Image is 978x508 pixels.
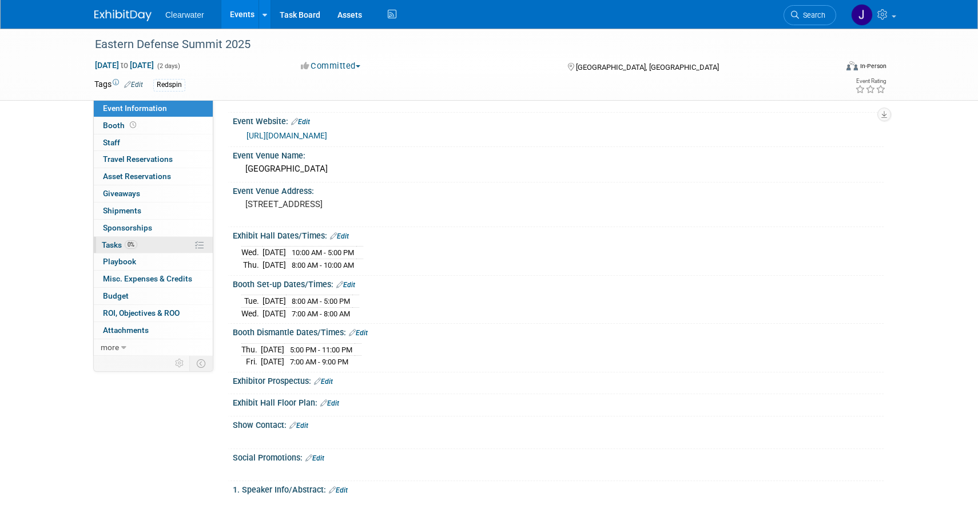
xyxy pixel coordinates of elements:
span: 7:00 AM - 9:00 PM [290,358,348,366]
a: Edit [336,281,355,289]
span: 0% [125,240,137,249]
span: 5:00 PM - 11:00 PM [290,346,352,354]
td: Wed. [241,247,263,259]
td: [DATE] [261,356,284,368]
span: Sponsorships [103,223,152,232]
a: Edit [320,399,339,407]
a: Misc. Expenses & Credits [94,271,213,287]
span: to [119,61,130,70]
span: Booth [103,121,138,130]
span: Event Information [103,104,167,113]
img: ExhibitDay [94,10,152,21]
td: Tue. [241,295,263,308]
a: Sponsorships [94,220,213,236]
a: Edit [305,454,324,462]
span: Giveaways [103,189,140,198]
span: Booth not reserved yet [128,121,138,129]
td: Thu. [241,259,263,271]
span: 8:00 AM - 5:00 PM [292,297,350,305]
div: Exhibit Hall Dates/Times: [233,227,884,242]
a: Edit [289,422,308,430]
span: 10:00 AM - 5:00 PM [292,248,354,257]
a: Edit [349,329,368,337]
span: Staff [103,138,120,147]
img: Jakera Willis [851,4,873,26]
div: Event Venue Name: [233,147,884,161]
td: Wed. [241,307,263,319]
div: Event Website: [233,113,884,128]
a: Shipments [94,203,213,219]
a: Edit [291,118,310,126]
a: Edit [124,81,143,89]
img: Format-Inperson.png [846,61,858,70]
div: Event Rating [855,78,886,84]
div: Redspin [153,79,185,91]
a: Giveaways [94,185,213,202]
a: Staff [94,134,213,151]
span: Playbook [103,257,136,266]
span: Search [799,11,825,19]
div: [GEOGRAPHIC_DATA] [241,160,875,178]
div: Event Venue Address: [233,182,884,197]
td: [DATE] [263,247,286,259]
div: Show Contact: [233,416,884,431]
span: Travel Reservations [103,154,173,164]
a: Event Information [94,100,213,117]
a: more [94,339,213,356]
td: Tags [94,78,143,92]
span: Clearwater [165,10,204,19]
td: Thu. [241,343,261,356]
span: Budget [103,291,129,300]
span: Attachments [103,326,149,335]
td: [DATE] [261,343,284,356]
a: Edit [330,232,349,240]
a: Search [784,5,836,25]
div: In-Person [860,62,886,70]
span: (2 days) [156,62,180,70]
button: Committed [297,60,365,72]
span: 7:00 AM - 8:00 AM [292,309,350,318]
span: more [101,343,119,352]
span: 8:00 AM - 10:00 AM [292,261,354,269]
div: Social Promotions: [233,449,884,464]
a: [URL][DOMAIN_NAME] [247,131,327,140]
a: Asset Reservations [94,168,213,185]
span: Misc. Expenses & Credits [103,274,192,283]
a: Playbook [94,253,213,270]
td: [DATE] [263,307,286,319]
td: [DATE] [263,295,286,308]
td: Personalize Event Tab Strip [170,356,190,371]
pre: [STREET_ADDRESS] [245,199,491,209]
a: Attachments [94,322,213,339]
a: Edit [314,378,333,386]
span: Asset Reservations [103,172,171,181]
div: Exhibit Hall Floor Plan: [233,394,884,409]
div: Eastern Defense Summit 2025 [91,34,819,55]
div: Exhibitor Prospectus: [233,372,884,387]
a: Travel Reservations [94,151,213,168]
td: Toggle Event Tabs [190,356,213,371]
div: Booth Set-up Dates/Times: [233,276,884,291]
span: [DATE] [DATE] [94,60,154,70]
div: Event Format [769,59,886,77]
td: Fri. [241,356,261,368]
span: Tasks [102,240,137,249]
span: [GEOGRAPHIC_DATA], [GEOGRAPHIC_DATA] [576,63,719,72]
div: Booth Dismantle Dates/Times: [233,324,884,339]
span: Shipments [103,206,141,215]
a: Edit [329,486,348,494]
a: ROI, Objectives & ROO [94,305,213,322]
a: Budget [94,288,213,304]
a: Tasks0% [94,237,213,253]
a: Booth [94,117,213,134]
td: [DATE] [263,259,286,271]
span: ROI, Objectives & ROO [103,308,180,317]
div: 1. Speaker Info/Abstract: [233,481,884,496]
